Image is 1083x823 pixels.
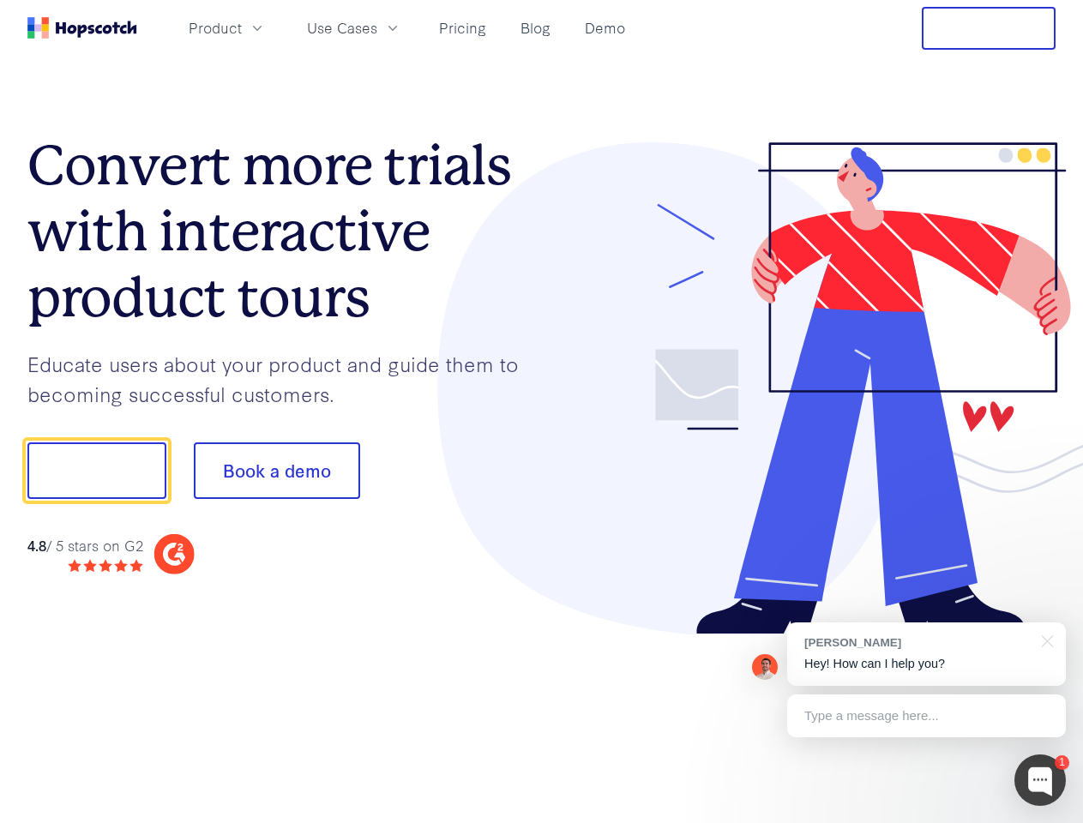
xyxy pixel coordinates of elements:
p: Hey! How can I help you? [804,655,1049,673]
button: Product [178,14,276,42]
button: Free Trial [922,7,1056,50]
button: Book a demo [194,442,360,499]
div: 1 [1055,755,1069,770]
button: Show me! [27,442,166,499]
div: [PERSON_NAME] [804,634,1032,651]
p: Educate users about your product and guide them to becoming successful customers. [27,349,542,408]
img: Mark Spera [752,654,778,680]
a: Home [27,17,137,39]
div: / 5 stars on G2 [27,535,143,556]
strong: 4.8 [27,535,46,555]
a: Pricing [432,14,493,42]
span: Product [189,17,242,39]
button: Use Cases [297,14,412,42]
a: Demo [578,14,632,42]
h1: Convert more trials with interactive product tours [27,133,542,330]
span: Use Cases [307,17,377,39]
div: Type a message here... [787,694,1066,737]
a: Blog [514,14,557,42]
